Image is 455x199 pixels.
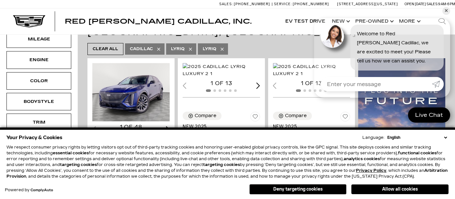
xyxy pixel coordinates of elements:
[130,45,153,53] span: Cadillac
[432,77,444,91] a: Submit
[53,151,89,155] strong: essential cookies
[203,162,240,167] strong: targeting cookies
[23,36,55,43] div: Mileage
[6,114,71,131] div: TrimTrim
[250,112,260,124] button: Save Vehicle
[256,83,260,89] div: Next slide
[351,184,449,194] button: Allow all cookies
[203,45,216,53] span: LYRIQ
[23,77,55,84] div: Color
[183,124,255,129] span: New 2025
[273,80,350,87] div: 1 of 13
[340,112,350,124] button: Save Vehicle
[386,135,449,140] select: Language Select
[92,63,170,121] img: 2025 Cadillac LYRIQ Sport 1 1
[23,98,55,105] div: Bodystyle
[329,8,352,34] a: New
[166,126,170,132] div: Next slide
[65,18,252,25] a: Red [PERSON_NAME] Cadillac, Inc.
[412,111,446,119] span: Live Chat
[273,124,346,129] span: New 2025
[273,112,312,120] button: Compare Vehicle
[274,2,292,6] span: Service:
[362,136,384,139] div: Language:
[195,113,216,119] div: Compare
[6,93,71,110] div: BodystyleBodystyle
[23,56,55,63] div: Engine
[6,133,63,142] span: Your Privacy & Cookies
[93,45,118,53] span: Clear All
[273,63,350,77] div: 1 / 2
[273,63,350,77] img: 2025 Cadillac LYRIQ Luxury 2 1
[285,113,307,119] div: Compare
[65,17,252,25] span: Red [PERSON_NAME] Cadillac, Inc.
[92,63,170,121] div: 1 / 2
[23,119,55,126] div: Trim
[273,124,350,135] a: New 2025Cadillac LYRIQ Luxury 2
[92,124,170,131] div: 1 of 48
[272,2,331,6] a: Service: [PHONE_NUMBER]
[183,63,260,77] div: 1 / 2
[183,124,260,135] a: New 2025Cadillac LYRIQ Luxury 2
[321,77,432,91] input: Enter your message
[5,188,53,192] div: Powered by
[337,2,398,6] a: [STREET_ADDRESS][US_STATE]
[183,112,222,120] button: Compare Vehicle
[352,8,396,34] a: Pre-Owned
[30,188,53,192] a: ComplyAuto
[13,15,45,28] img: Cadillac Dark Logo with Cadillac White Text
[408,107,450,123] a: Live Chat
[321,25,344,48] img: Agent profile photo
[396,8,423,34] button: More
[344,157,380,161] strong: analytics cookies
[219,2,233,6] span: Sales:
[6,72,71,90] div: ColorColor
[282,8,329,34] a: EV Test Drive
[249,184,347,194] button: Deny targeting cookies
[427,2,438,6] span: Sales:
[438,2,455,6] span: 9 AM-6 PM
[6,30,71,48] div: MileageMileage
[6,144,449,179] p: We respect consumer privacy rights by letting visitors opt out of third-party tracking cookies an...
[171,45,185,53] span: Lyriq
[234,2,270,6] span: [PHONE_NUMBER]
[219,2,272,6] a: Sales: [PHONE_NUMBER]
[356,168,386,173] a: Privacy Policy
[60,162,97,167] strong: targeting cookies
[183,80,260,87] div: 1 of 13
[6,51,71,69] div: EngineEngine
[293,2,329,6] span: [PHONE_NUMBER]
[404,2,426,6] span: Open [DATE]
[398,151,437,155] strong: functional cookies
[183,63,260,77] img: 2025 Cadillac LYRIQ Luxury 2 1
[350,25,444,71] div: Welcome to Red [PERSON_NAME] Cadillac, we are excited to meet you! Please tell us how we can assi...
